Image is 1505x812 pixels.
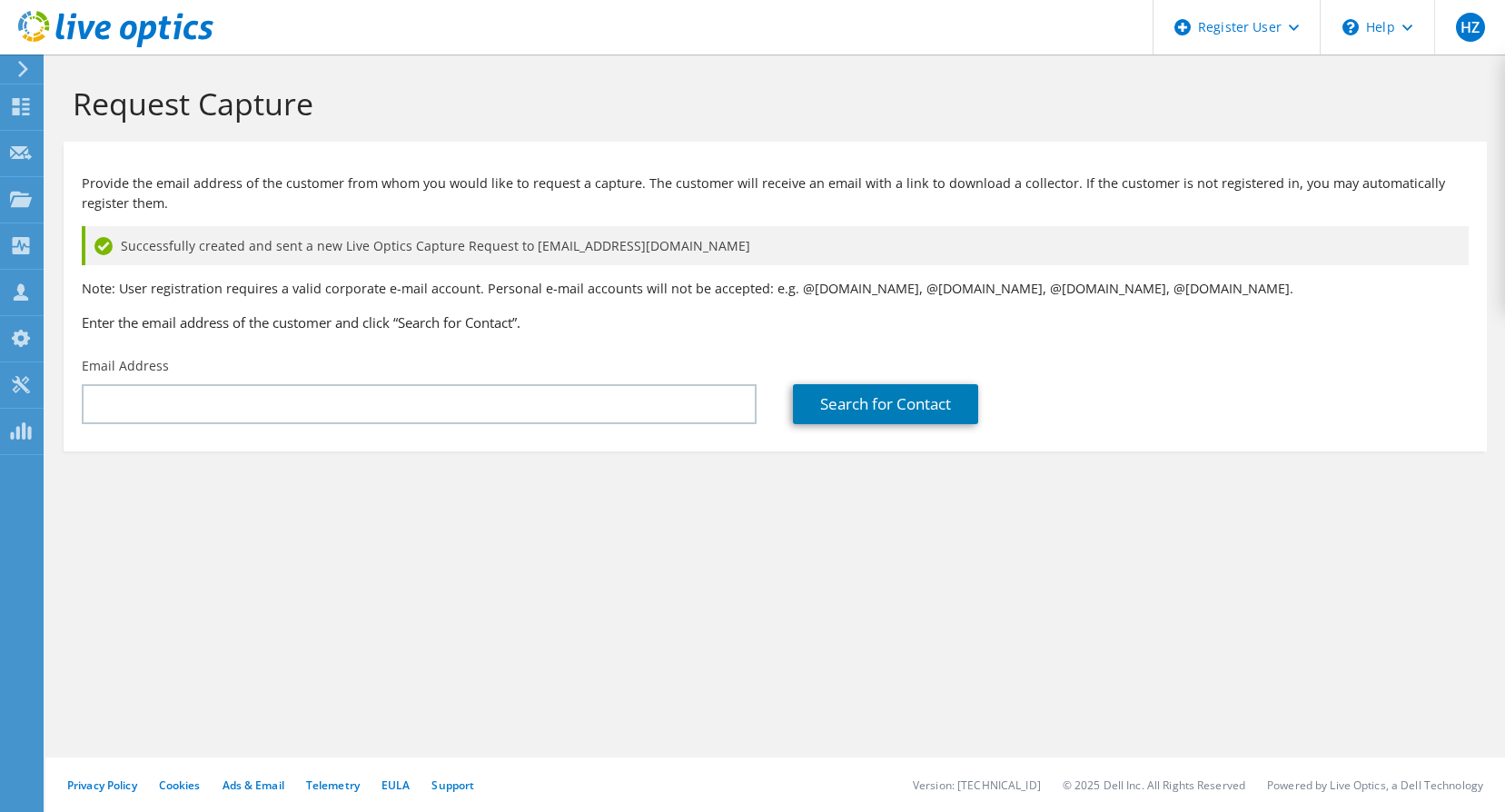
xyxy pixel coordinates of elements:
a: Search for Contact [793,384,978,424]
a: Ads & Email [223,777,284,793]
a: EULA [381,777,410,793]
li: Powered by Live Optics, a Dell Technology [1267,777,1483,793]
a: Telemetry [306,777,360,793]
a: Cookies [159,777,201,793]
a: Support [431,777,474,793]
a: Privacy Policy [67,777,137,793]
span: Successfully created and sent a new Live Optics Capture Request to [EMAIL_ADDRESS][DOMAIN_NAME] [121,236,750,256]
h1: Request Capture [73,84,1469,123]
p: Provide the email address of the customer from whom you would like to request a capture. The cust... [82,173,1469,213]
p: Note: User registration requires a valid corporate e-mail account. Personal e-mail accounts will ... [82,279,1469,299]
h3: Enter the email address of the customer and click “Search for Contact”. [82,312,1469,332]
svg: \n [1342,19,1359,35]
span: HZ [1456,13,1485,42]
label: Email Address [82,357,169,375]
li: Version: [TECHNICAL_ID] [913,777,1041,793]
li: © 2025 Dell Inc. All Rights Reserved [1063,777,1245,793]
